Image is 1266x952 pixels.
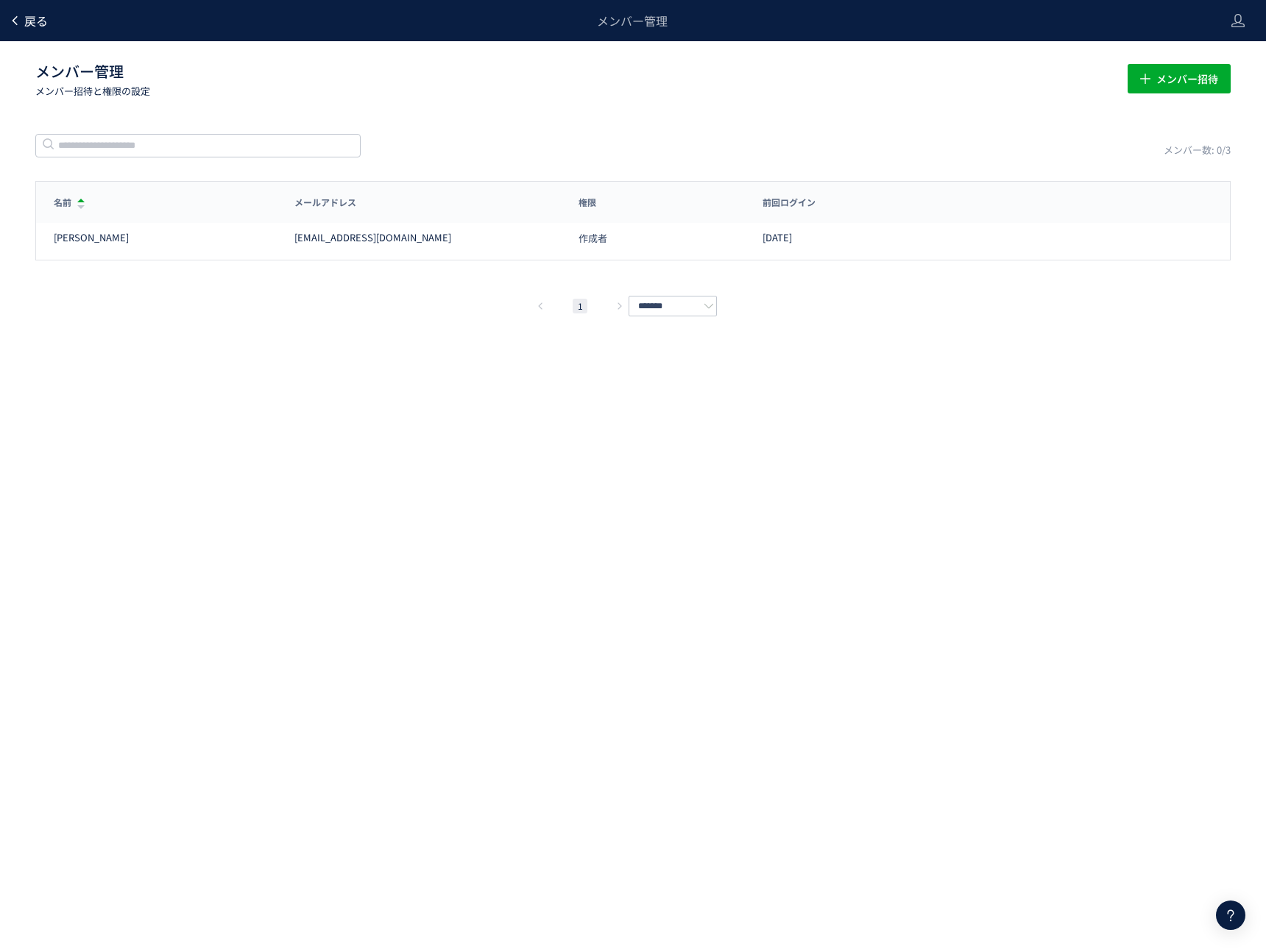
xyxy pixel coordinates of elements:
[1156,64,1218,93] span: メンバー招待
[573,299,587,313] li: 1
[54,196,71,208] span: 名前
[54,231,129,245] div: [PERSON_NAME]
[35,297,1231,315] div: pagination
[579,196,596,208] span: 権限
[1164,143,1231,157] div: メンバー数: 0/3
[579,233,607,243] span: 作成者
[1128,64,1231,93] button: メンバー招待
[745,231,1021,245] div: [DATE]
[763,196,816,208] span: 前回ログイン
[35,84,1110,98] p: メンバー招待と権限の設定
[294,196,356,208] span: メールアドレス
[24,12,48,29] span: 戻る
[35,61,1110,98] h1: メンバー管理
[294,231,451,245] div: [EMAIL_ADDRESS][DOMAIN_NAME]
